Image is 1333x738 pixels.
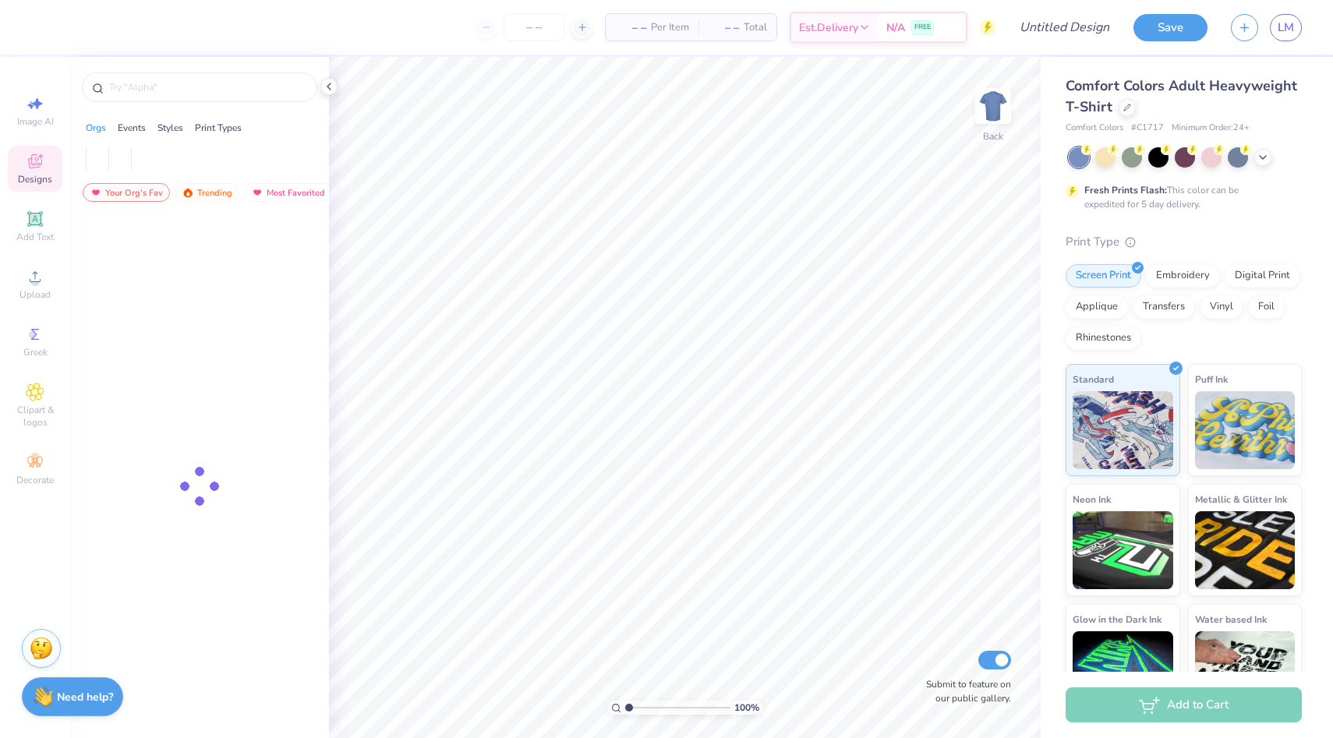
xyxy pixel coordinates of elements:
span: LM [1278,19,1294,37]
img: Neon Ink [1073,511,1173,589]
span: Image AI [17,115,54,128]
img: Glow in the Dark Ink [1073,631,1173,709]
a: LM [1270,14,1302,41]
img: most_fav.gif [251,187,263,198]
span: # C1717 [1131,122,1164,135]
span: N/A [886,19,905,36]
div: Embroidery [1146,264,1220,288]
span: Per Item [651,19,689,36]
div: Orgs [86,121,106,135]
strong: Need help? [57,690,113,704]
img: Back [978,90,1009,122]
div: Events [118,121,146,135]
div: Your Org's Fav [83,183,170,202]
div: This color can be expedited for 5 day delivery. [1084,183,1276,211]
span: Puff Ink [1195,371,1228,387]
input: Try "Alpha" [108,79,307,95]
span: Est. Delivery [799,19,858,36]
div: Applique [1066,295,1128,319]
img: Puff Ink [1195,391,1296,469]
div: Styles [157,121,183,135]
button: Save [1133,14,1207,41]
span: Greek [23,346,48,358]
span: Standard [1073,371,1114,387]
strong: Fresh Prints Flash: [1084,184,1167,196]
div: Screen Print [1066,264,1141,288]
span: – – [615,19,646,36]
span: Total [744,19,767,36]
span: Add Text [16,231,54,243]
input: Untitled Design [1007,12,1122,43]
span: FREE [914,22,931,33]
div: Vinyl [1200,295,1243,319]
span: Comfort Colors [1066,122,1123,135]
span: Metallic & Glitter Ink [1195,491,1287,507]
input: – – [504,13,564,41]
span: Upload [19,288,51,301]
span: Comfort Colors Adult Heavyweight T-Shirt [1066,76,1297,116]
div: Transfers [1133,295,1195,319]
span: Neon Ink [1073,491,1111,507]
span: Water based Ink [1195,611,1267,627]
img: Metallic & Glitter Ink [1195,511,1296,589]
label: Submit to feature on our public gallery. [918,677,1011,705]
div: Digital Print [1225,264,1300,288]
span: Designs [18,173,52,185]
div: Print Type [1066,233,1302,251]
img: trending.gif [182,187,194,198]
span: Clipart & logos [8,404,62,429]
img: most_fav.gif [90,187,102,198]
div: Print Types [195,121,242,135]
img: Standard [1073,391,1173,469]
span: Decorate [16,474,54,486]
span: Minimum Order: 24 + [1172,122,1250,135]
div: Trending [175,183,239,202]
div: Most Favorited [244,183,332,202]
span: – – [708,19,739,36]
span: Glow in the Dark Ink [1073,611,1162,627]
div: Foil [1248,295,1285,319]
img: Water based Ink [1195,631,1296,709]
div: Rhinestones [1066,327,1141,350]
div: Back [983,129,1003,143]
span: 100 % [734,701,759,715]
